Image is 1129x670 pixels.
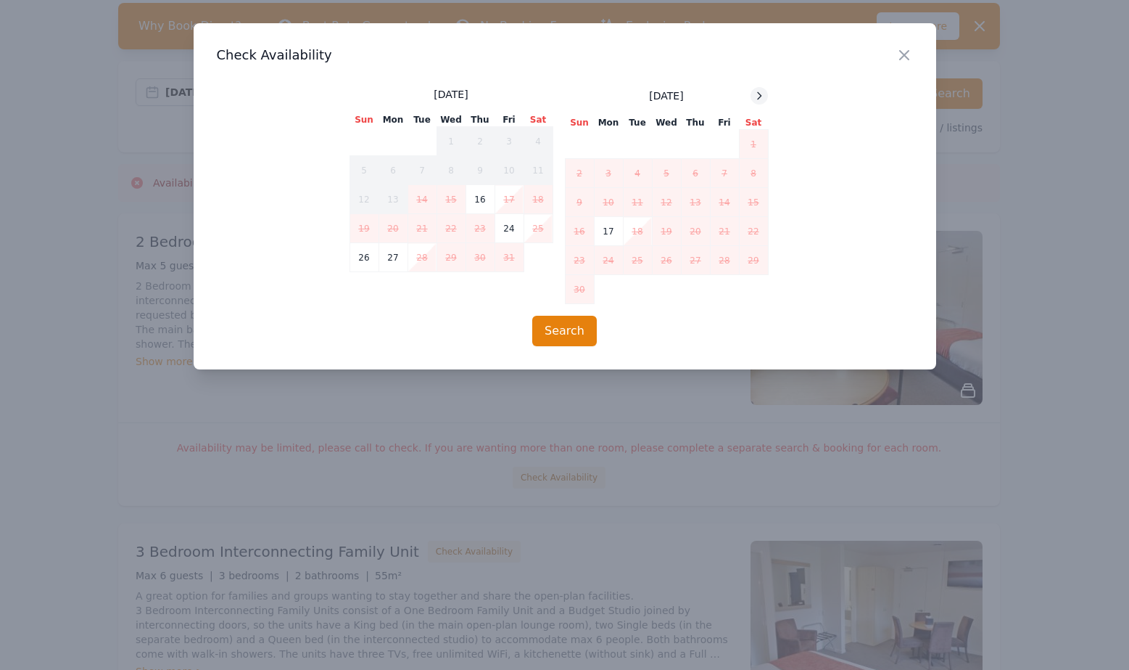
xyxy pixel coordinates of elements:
td: 26 [652,246,681,275]
button: Search [532,316,597,346]
td: 15 [437,185,466,214]
th: Tue [408,113,437,127]
td: 13 [681,188,710,217]
td: 8 [739,159,768,188]
td: 12 [350,185,379,214]
th: Thu [681,116,710,130]
td: 1 [739,130,768,159]
th: Tue [623,116,652,130]
td: 21 [710,217,739,246]
td: 4 [623,159,652,188]
td: 16 [466,185,495,214]
h3: Check Availability [217,46,913,64]
td: 7 [710,159,739,188]
td: 17 [594,217,623,246]
td: 16 [565,217,594,246]
span: [DATE] [649,89,683,103]
td: 6 [379,156,408,185]
td: 12 [652,188,681,217]
th: Mon [594,116,623,130]
td: 19 [652,217,681,246]
td: 18 [623,217,652,246]
td: 9 [565,188,594,217]
td: 4 [524,127,553,156]
td: 14 [710,188,739,217]
span: [DATE] [434,87,468,102]
td: 3 [495,127,524,156]
td: 14 [408,185,437,214]
td: 30 [466,243,495,272]
td: 31 [495,243,524,272]
td: 25 [524,214,553,243]
td: 7 [408,156,437,185]
td: 23 [565,246,594,275]
td: 19 [350,214,379,243]
td: 10 [495,156,524,185]
td: 20 [681,217,710,246]
td: 29 [739,246,768,275]
td: 26 [350,243,379,272]
td: 5 [350,156,379,185]
td: 2 [466,127,495,156]
th: Fri [710,116,739,130]
th: Sat [739,116,768,130]
td: 24 [594,246,623,275]
td: 3 [594,159,623,188]
td: 23 [466,214,495,243]
td: 21 [408,214,437,243]
td: 9 [466,156,495,185]
td: 8 [437,156,466,185]
th: Mon [379,113,408,127]
th: Sun [565,116,594,130]
td: 11 [623,188,652,217]
td: 29 [437,243,466,272]
td: 24 [495,214,524,243]
td: 5 [652,159,681,188]
th: Thu [466,113,495,127]
td: 10 [594,188,623,217]
th: Sun [350,113,379,127]
td: 6 [681,159,710,188]
td: 20 [379,214,408,243]
td: 27 [379,243,408,272]
td: 25 [623,246,652,275]
td: 22 [739,217,768,246]
td: 28 [408,243,437,272]
td: 13 [379,185,408,214]
td: 15 [739,188,768,217]
th: Sat [524,113,553,127]
td: 27 [681,246,710,275]
td: 18 [524,185,553,214]
td: 17 [495,185,524,214]
th: Wed [437,113,466,127]
td: 11 [524,156,553,185]
th: Wed [652,116,681,130]
td: 28 [710,246,739,275]
th: Fri [495,113,524,127]
td: 22 [437,214,466,243]
td: 1 [437,127,466,156]
td: 30 [565,275,594,304]
td: 2 [565,159,594,188]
